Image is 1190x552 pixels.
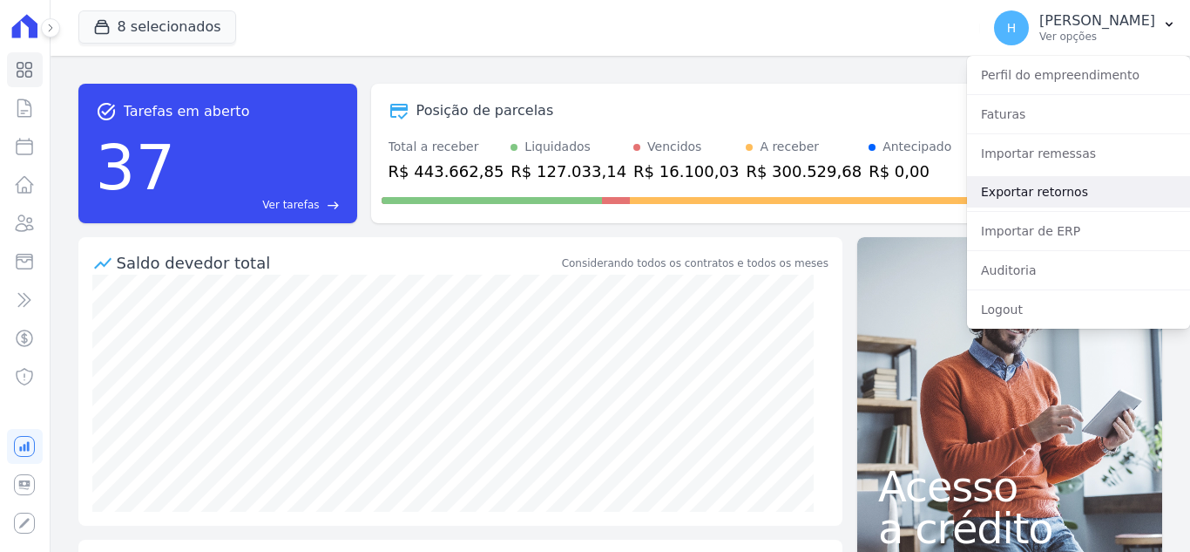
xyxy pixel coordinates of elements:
[389,160,504,183] div: R$ 443.662,85
[760,138,819,156] div: A receber
[562,256,828,271] div: Considerando todos os contratos e todos os meses
[78,10,236,44] button: 8 selecionados
[524,138,591,156] div: Liquidados
[967,215,1190,247] a: Importar de ERP
[647,138,701,156] div: Vencidos
[878,508,1141,549] span: a crédito
[967,138,1190,169] a: Importar remessas
[416,100,554,121] div: Posição de parcelas
[327,199,340,212] span: east
[389,138,504,156] div: Total a receber
[96,122,176,213] div: 37
[1039,30,1155,44] p: Ver opções
[967,176,1190,208] a: Exportar retornos
[633,160,739,183] div: R$ 16.100,03
[967,255,1190,286] a: Auditoria
[117,251,558,275] div: Saldo devedor total
[96,101,117,122] span: task_alt
[1039,12,1155,30] p: [PERSON_NAME]
[967,294,1190,325] a: Logout
[878,466,1141,508] span: Acesso
[124,101,250,122] span: Tarefas em aberto
[882,138,951,156] div: Antecipado
[746,160,862,183] div: R$ 300.529,68
[869,160,951,183] div: R$ 0,00
[510,160,626,183] div: R$ 127.033,14
[1007,22,1017,34] span: H
[967,59,1190,91] a: Perfil do empreendimento
[967,99,1190,130] a: Faturas
[980,3,1190,52] button: H [PERSON_NAME] Ver opções
[262,197,319,213] span: Ver tarefas
[182,197,339,213] a: Ver tarefas east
